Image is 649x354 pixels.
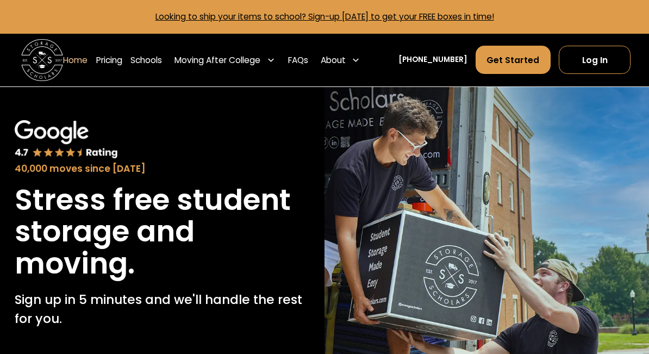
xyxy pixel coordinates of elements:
h1: Stress free student storage and moving. [15,184,309,280]
img: Google 4.7 star rating [15,120,118,160]
p: Sign up in 5 minutes and we'll handle the rest for you. [15,290,309,328]
img: Storage Scholars main logo [21,39,63,81]
div: Moving After College [174,54,260,66]
a: Pricing [96,45,122,74]
a: Get Started [476,46,551,74]
a: [PHONE_NUMBER] [398,54,467,65]
a: Looking to ship your items to school? Sign-up [DATE] to get your FREE boxes in time! [155,11,494,22]
div: About [321,54,346,66]
a: Log In [559,46,631,74]
a: Home [63,45,88,74]
div: 40,000 moves since [DATE] [15,162,309,176]
a: FAQs [288,45,308,74]
a: Schools [130,45,162,74]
